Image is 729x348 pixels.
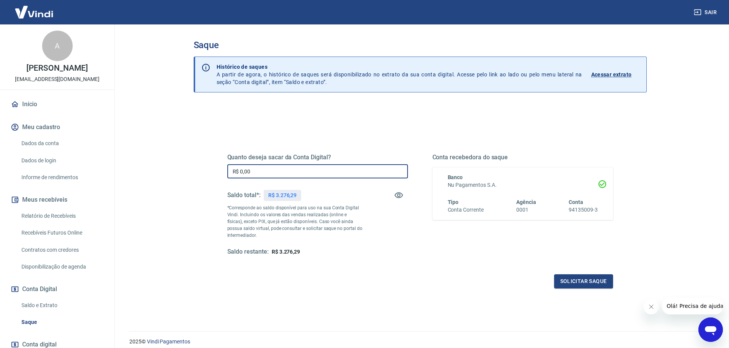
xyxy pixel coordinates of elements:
button: Conta Digital [9,281,105,298]
iframe: Botão para abrir a janela de mensagens [698,317,723,342]
img: Vindi [9,0,59,24]
h3: Saque [194,40,647,50]
iframe: Fechar mensagem [644,299,659,314]
a: Saldo e Extrato [18,298,105,313]
span: Agência [516,199,536,205]
h6: Conta Corrente [448,206,484,214]
span: Conta [569,199,583,205]
a: Dados da conta [18,136,105,151]
h6: 94135009-3 [569,206,598,214]
h5: Saldo total*: [227,191,261,199]
p: 2025 © [129,338,711,346]
p: Histórico de saques [217,63,582,71]
a: Relatório de Recebíveis [18,208,105,224]
a: Dados de login [18,153,105,168]
a: Início [9,96,105,113]
a: Vindi Pagamentos [147,338,190,345]
div: A [42,31,73,61]
h6: Nu Pagamentos S.A. [448,181,598,189]
span: Olá! Precisa de ajuda? [5,5,64,11]
a: Recebíveis Futuros Online [18,225,105,241]
span: R$ 3.276,29 [272,249,300,255]
span: Tipo [448,199,459,205]
h5: Saldo restante: [227,248,269,256]
h5: Conta recebedora do saque [432,154,613,161]
button: Meus recebíveis [9,191,105,208]
h6: 0001 [516,206,536,214]
p: A partir de agora, o histórico de saques será disponibilizado no extrato da sua conta digital. Ac... [217,63,582,86]
a: Contratos com credores [18,242,105,258]
a: Acessar extrato [591,63,640,86]
span: Banco [448,174,463,180]
button: Solicitar saque [554,274,613,288]
p: [EMAIL_ADDRESS][DOMAIN_NAME] [15,75,99,83]
button: Meu cadastro [9,119,105,136]
p: *Corresponde ao saldo disponível para uso na sua Conta Digital Vindi. Incluindo os valores das ve... [227,204,363,239]
a: Informe de rendimentos [18,170,105,185]
p: R$ 3.276,29 [268,191,297,199]
p: [PERSON_NAME] [26,64,88,72]
button: Sair [692,5,720,19]
iframe: Mensagem da empresa [662,298,723,314]
a: Disponibilização de agenda [18,259,105,275]
a: Saque [18,314,105,330]
p: Acessar extrato [591,71,632,78]
h5: Quanto deseja sacar da Conta Digital? [227,154,408,161]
